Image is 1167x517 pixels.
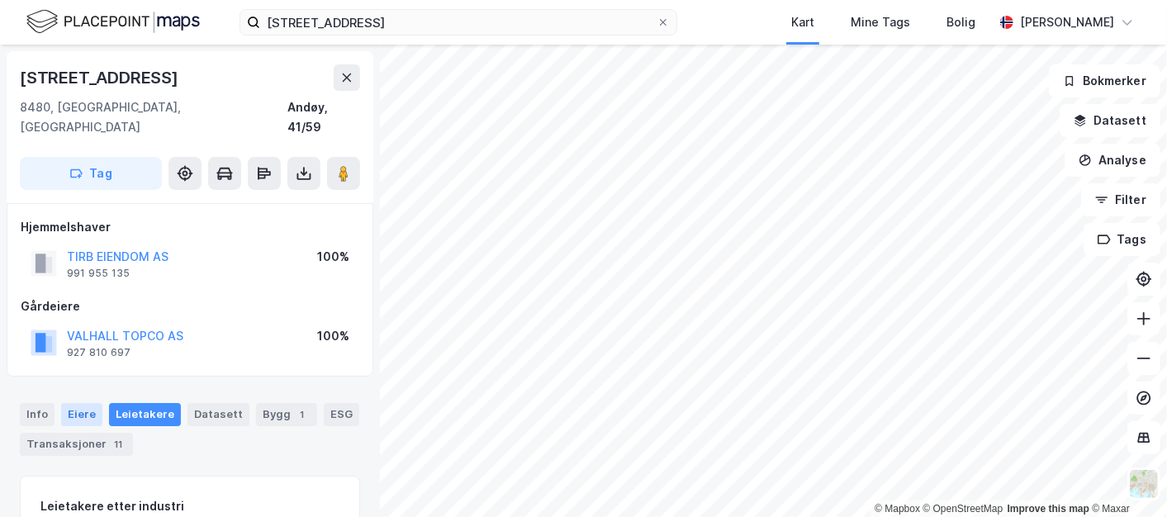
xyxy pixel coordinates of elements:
[21,217,359,237] div: Hjemmelshaver
[1084,438,1167,517] div: Kontrollprogram for chat
[851,12,910,32] div: Mine Tags
[1065,144,1160,177] button: Analyse
[67,267,130,280] div: 991 955 135
[875,503,920,515] a: Mapbox
[67,346,130,359] div: 927 810 697
[1049,64,1160,97] button: Bokmerker
[324,403,359,426] div: ESG
[26,7,200,36] img: logo.f888ab2527a4732fd821a326f86c7f29.svg
[1020,12,1114,32] div: [PERSON_NAME]
[791,12,814,32] div: Kart
[20,157,162,190] button: Tag
[110,436,126,453] div: 11
[20,403,55,426] div: Info
[256,403,317,426] div: Bygg
[294,406,311,423] div: 1
[1081,183,1160,216] button: Filter
[61,403,102,426] div: Eiere
[20,433,133,456] div: Transaksjoner
[187,403,249,426] div: Datasett
[109,403,181,426] div: Leietakere
[1084,223,1160,256] button: Tags
[260,10,657,35] input: Søk på adresse, matrikkel, gårdeiere, leietakere eller personer
[288,97,360,137] div: Andøy, 41/59
[317,326,349,346] div: 100%
[1060,104,1160,137] button: Datasett
[1008,503,1089,515] a: Improve this map
[1084,438,1167,517] iframe: Chat Widget
[20,97,288,137] div: 8480, [GEOGRAPHIC_DATA], [GEOGRAPHIC_DATA]
[923,503,1003,515] a: OpenStreetMap
[20,64,182,91] div: [STREET_ADDRESS]
[21,296,359,316] div: Gårdeiere
[317,247,349,267] div: 100%
[946,12,975,32] div: Bolig
[40,496,339,516] div: Leietakere etter industri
